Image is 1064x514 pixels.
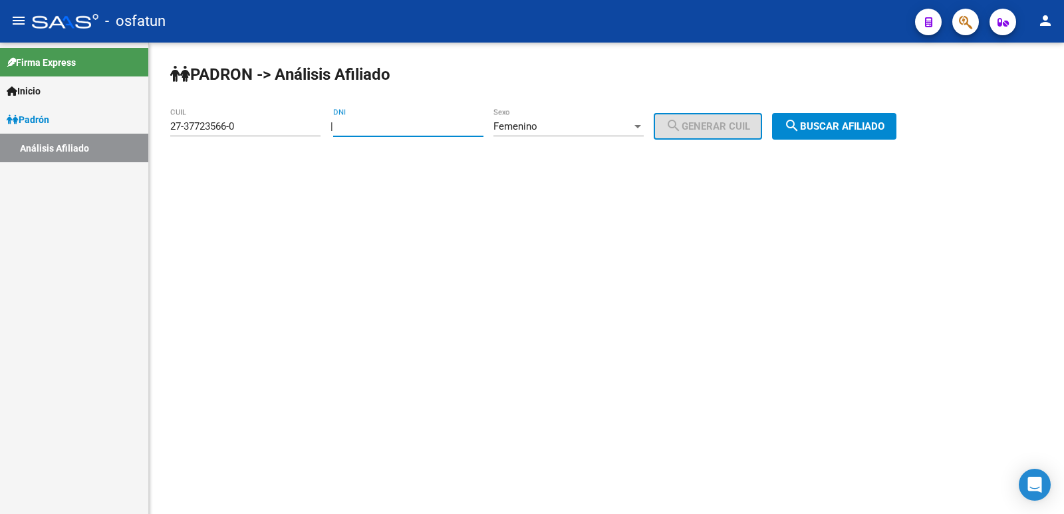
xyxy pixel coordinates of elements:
[784,120,884,132] span: Buscar afiliado
[772,113,896,140] button: Buscar afiliado
[7,84,41,98] span: Inicio
[666,118,682,134] mat-icon: search
[7,55,76,70] span: Firma Express
[666,120,750,132] span: Generar CUIL
[105,7,166,36] span: - osfatun
[784,118,800,134] mat-icon: search
[1019,469,1051,501] div: Open Intercom Messenger
[11,13,27,29] mat-icon: menu
[654,113,762,140] button: Generar CUIL
[7,112,49,127] span: Padrón
[1037,13,1053,29] mat-icon: person
[170,65,390,84] strong: PADRON -> Análisis Afiliado
[493,120,537,132] span: Femenino
[331,120,772,132] div: |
